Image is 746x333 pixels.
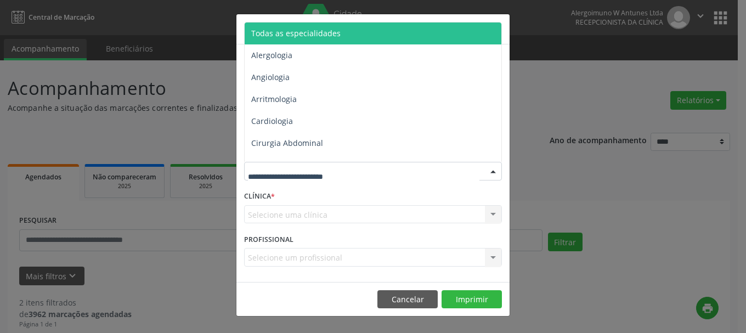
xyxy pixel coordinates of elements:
span: Cardiologia [251,116,293,126]
span: Todas as especialidades [251,28,341,38]
span: Alergologia [251,50,292,60]
span: Arritmologia [251,94,297,104]
label: CLÍNICA [244,188,275,205]
span: Cirurgia Bariatrica [251,160,319,170]
button: Imprimir [442,290,502,309]
button: Cancelar [377,290,438,309]
span: Angiologia [251,72,290,82]
label: PROFISSIONAL [244,231,293,248]
span: Cirurgia Abdominal [251,138,323,148]
button: Close [488,14,510,41]
h5: Relatório de agendamentos [244,22,370,36]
